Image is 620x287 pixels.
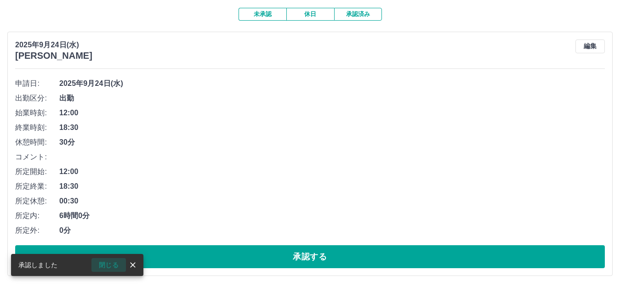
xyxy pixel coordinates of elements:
[59,93,605,104] span: 出勤
[59,210,605,221] span: 6時間0分
[15,166,59,177] span: 所定開始:
[15,210,59,221] span: 所定内:
[59,181,605,192] span: 18:30
[239,8,286,21] button: 未承認
[59,137,605,148] span: 30分
[286,8,334,21] button: 休日
[91,258,126,272] button: 閉じる
[15,93,59,104] span: 出勤区分:
[15,181,59,192] span: 所定終業:
[15,245,605,268] button: 承認する
[575,39,605,53] button: 編集
[18,257,57,273] div: 承認しました
[15,39,92,51] p: 2025年9月24日(水)
[59,107,605,118] span: 12:00
[334,8,382,21] button: 承認済み
[15,225,59,236] span: 所定外:
[15,122,59,133] span: 終業時刻:
[126,258,140,272] button: close
[59,166,605,177] span: 12:00
[59,225,605,236] span: 0分
[15,78,59,89] span: 申請日:
[59,196,605,207] span: 00:30
[59,78,605,89] span: 2025年9月24日(水)
[15,137,59,148] span: 休憩時間:
[15,51,92,61] h3: [PERSON_NAME]
[15,152,59,163] span: コメント:
[15,196,59,207] span: 所定休憩:
[59,122,605,133] span: 18:30
[15,107,59,118] span: 始業時刻:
